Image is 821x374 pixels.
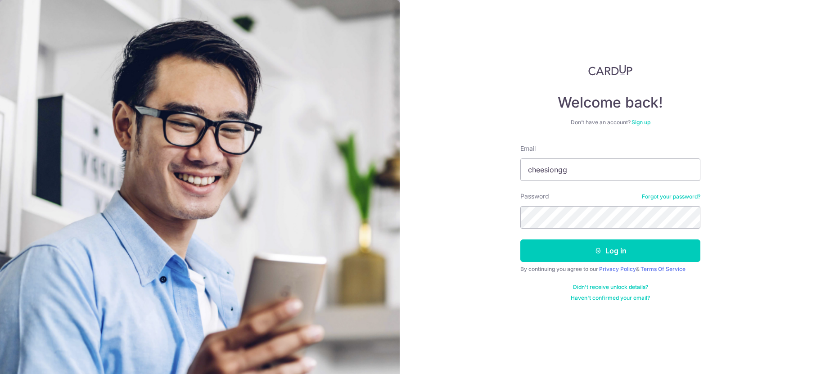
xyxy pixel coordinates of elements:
a: Terms Of Service [641,266,686,272]
label: Password [520,192,549,201]
a: Sign up [632,119,650,126]
a: Didn't receive unlock details? [573,284,648,291]
h4: Welcome back! [520,94,700,112]
a: Haven't confirmed your email? [571,294,650,302]
div: By continuing you agree to our & [520,266,700,273]
div: Don’t have an account? [520,119,700,126]
label: Email [520,144,536,153]
img: CardUp Logo [588,65,632,76]
button: Log in [520,239,700,262]
a: Privacy Policy [599,266,636,272]
input: Enter your Email [520,158,700,181]
a: Forgot your password? [642,193,700,200]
